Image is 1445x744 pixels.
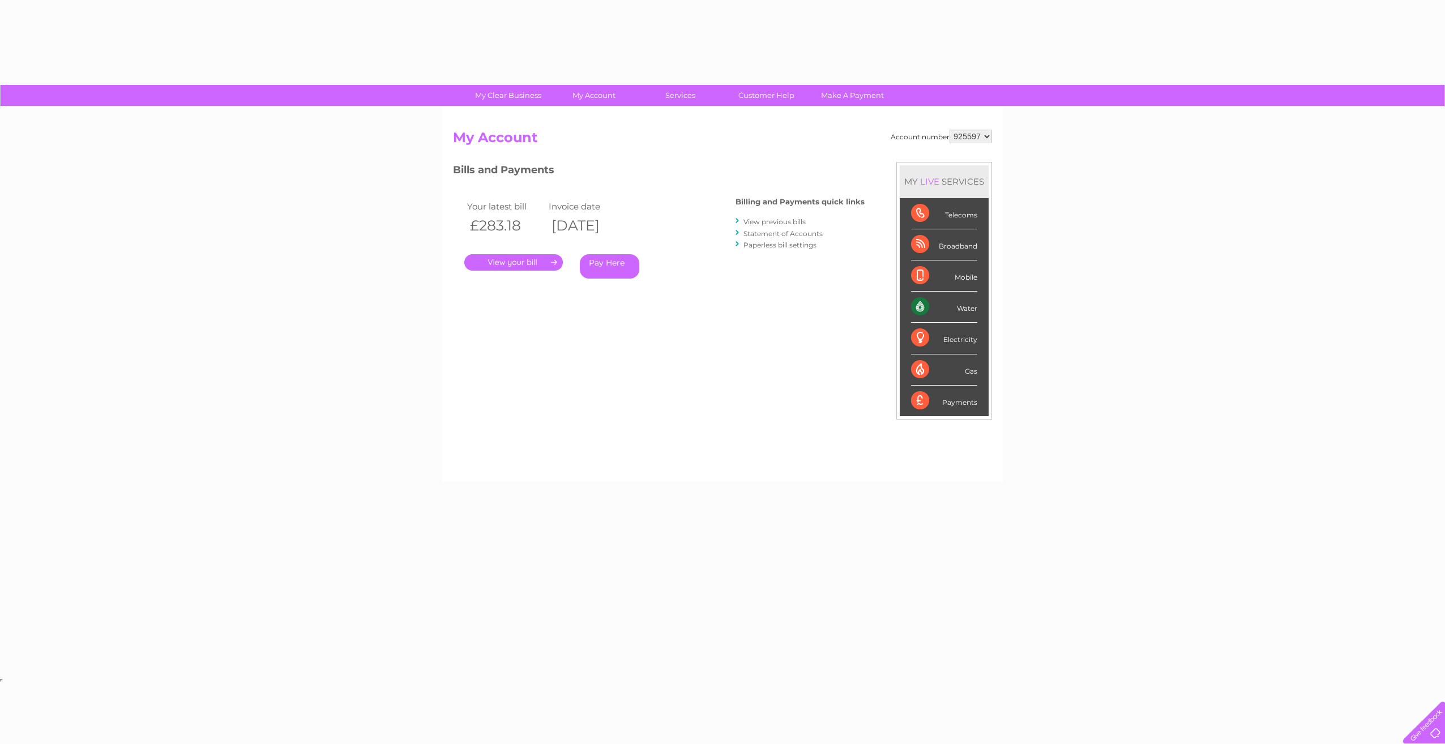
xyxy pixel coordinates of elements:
[720,85,813,106] a: Customer Help
[546,214,627,237] th: [DATE]
[464,254,563,271] a: .
[806,85,899,106] a: Make A Payment
[911,292,977,323] div: Water
[464,214,546,237] th: £283.18
[453,162,865,182] h3: Bills and Payments
[911,323,977,354] div: Electricity
[743,217,806,226] a: View previous bills
[546,199,627,214] td: Invoice date
[736,198,865,206] h4: Billing and Payments quick links
[634,85,727,106] a: Services
[743,241,816,249] a: Paperless bill settings
[453,130,992,151] h2: My Account
[911,229,977,260] div: Broadband
[911,386,977,416] div: Payments
[911,198,977,229] div: Telecoms
[548,85,641,106] a: My Account
[464,199,546,214] td: Your latest bill
[900,165,989,198] div: MY SERVICES
[743,229,823,238] a: Statement of Accounts
[580,254,639,279] a: Pay Here
[461,85,555,106] a: My Clear Business
[911,260,977,292] div: Mobile
[891,130,992,143] div: Account number
[911,354,977,386] div: Gas
[918,176,942,187] div: LIVE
